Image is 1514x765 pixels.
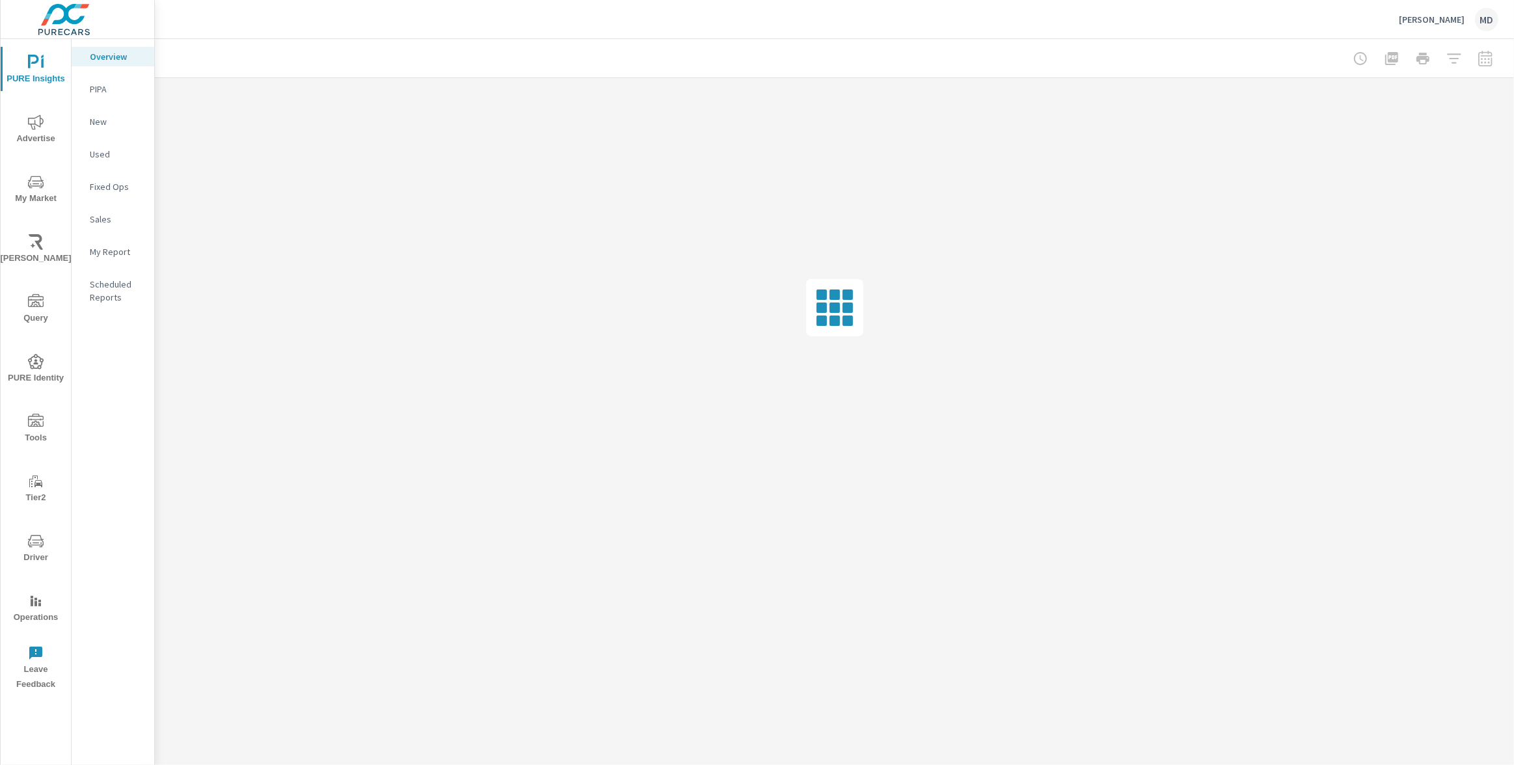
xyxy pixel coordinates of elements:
[90,180,144,193] p: Fixed Ops
[72,209,154,229] div: Sales
[90,148,144,161] p: Used
[72,79,154,99] div: PIPA
[90,115,144,128] p: New
[5,174,67,206] span: My Market
[5,234,67,266] span: [PERSON_NAME]
[72,242,154,262] div: My Report
[5,55,67,87] span: PURE Insights
[72,177,154,196] div: Fixed Ops
[5,294,67,326] span: Query
[5,645,67,692] span: Leave Feedback
[72,144,154,164] div: Used
[5,474,67,505] span: Tier2
[72,112,154,131] div: New
[5,414,67,446] span: Tools
[5,354,67,386] span: PURE Identity
[90,213,144,226] p: Sales
[5,533,67,565] span: Driver
[90,278,144,304] p: Scheduled Reports
[90,83,144,96] p: PIPA
[1475,8,1498,31] div: MD
[72,275,154,307] div: Scheduled Reports
[90,245,144,258] p: My Report
[90,50,144,63] p: Overview
[5,114,67,146] span: Advertise
[1399,14,1465,25] p: [PERSON_NAME]
[1,39,71,697] div: nav menu
[72,47,154,66] div: Overview
[5,593,67,625] span: Operations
